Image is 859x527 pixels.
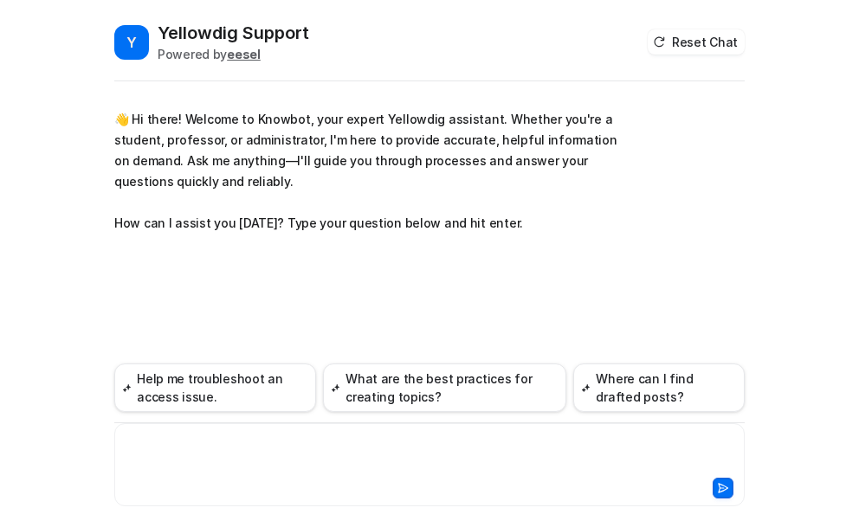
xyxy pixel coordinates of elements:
h2: Yellowdig Support [158,21,309,45]
button: Reset Chat [648,29,745,55]
button: Where can I find drafted posts? [573,363,745,412]
button: Help me troubleshoot an access issue. [114,363,316,412]
div: Powered by [158,45,309,63]
p: 👋 Hi there! Welcome to Knowbot, your expert Yellowdig assistant. Whether you're a student, profes... [114,109,621,234]
button: What are the best practices for creating topics? [323,363,566,412]
span: Y [114,25,149,60]
b: eesel [227,47,261,61]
